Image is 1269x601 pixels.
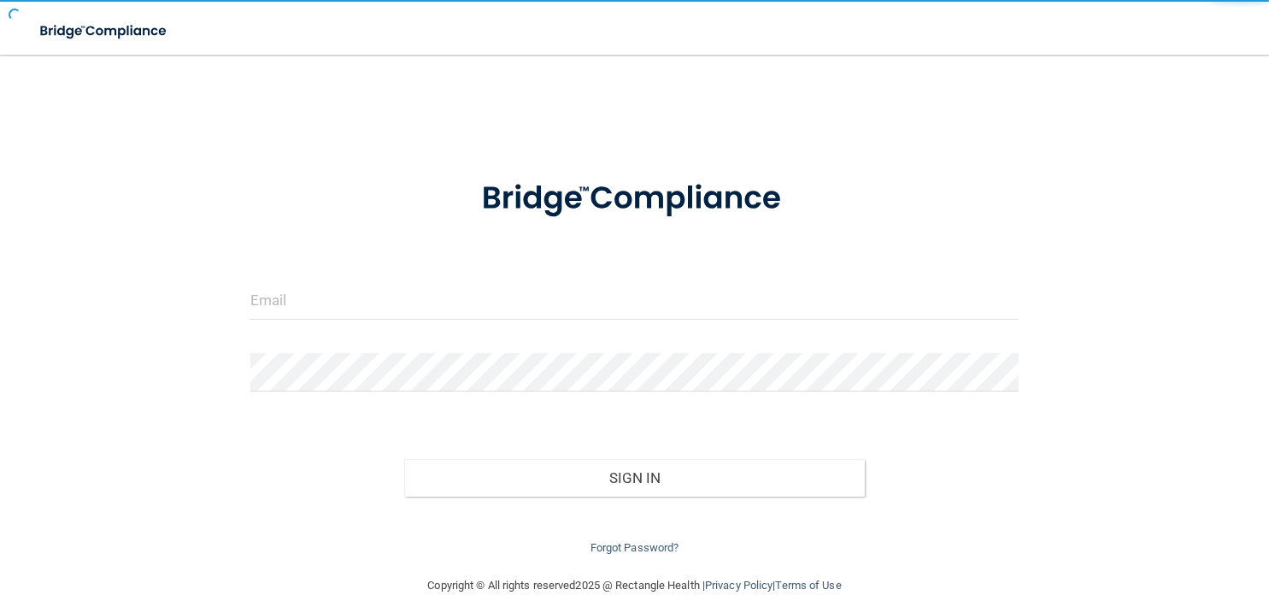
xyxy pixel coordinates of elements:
[775,579,841,592] a: Terms of Use
[705,579,773,592] a: Privacy Policy
[449,157,820,240] img: bridge_compliance_login_screen.278c3ca4.svg
[26,14,183,49] img: bridge_compliance_login_screen.278c3ca4.svg
[404,459,866,497] button: Sign In
[250,281,1019,320] input: Email
[590,541,679,554] a: Forgot Password?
